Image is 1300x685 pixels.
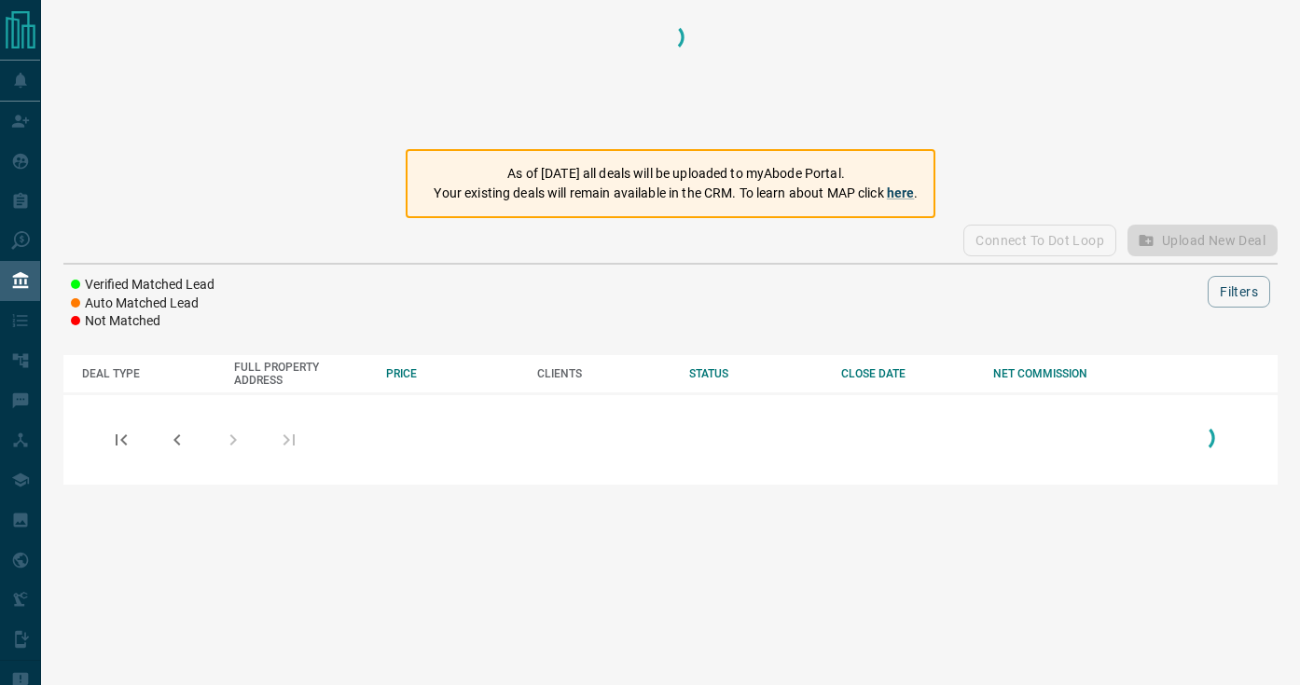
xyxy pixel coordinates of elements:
[434,164,918,184] p: As of [DATE] all deals will be uploaded to myAbode Portal.
[386,367,519,380] div: PRICE
[537,367,671,380] div: CLIENTS
[887,185,915,200] a: here
[1208,276,1270,308] button: Filters
[652,19,689,130] div: Loading
[71,312,214,331] li: Not Matched
[841,367,975,380] div: CLOSE DATE
[434,184,918,203] p: Your existing deals will remain available in the CRM. To learn about MAP click .
[71,295,214,313] li: Auto Matched Lead
[82,367,215,380] div: DEAL TYPE
[1182,419,1220,459] div: Loading
[993,367,1127,380] div: NET COMMISSION
[71,276,214,295] li: Verified Matched Lead
[234,361,367,387] div: FULL PROPERTY ADDRESS
[689,367,823,380] div: STATUS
